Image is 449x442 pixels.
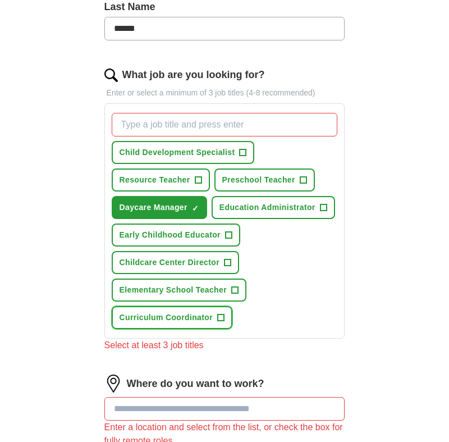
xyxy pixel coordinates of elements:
[112,279,246,302] button: Elementary School Teacher
[112,224,240,247] button: Early Childhood Educator
[219,202,315,213] span: Education Administrator
[120,147,235,158] span: Child Development Specialist
[127,376,264,391] label: Where do you want to work?
[120,202,187,213] span: Daycare Manager
[120,174,190,186] span: Resource Teacher
[120,284,227,296] span: Elementary School Teacher
[120,229,221,241] span: Early Childhood Educator
[112,141,255,164] button: Child Development Specialist
[112,168,210,192] button: Resource Teacher
[192,204,199,213] span: ✓
[212,196,335,219] button: Education Administrator
[222,174,295,186] span: Preschool Teacher
[214,168,315,192] button: Preschool Teacher
[104,339,345,352] div: Select at least 3 job titles
[112,306,232,329] button: Curriculum Coordinator
[104,69,118,82] img: search.png
[112,196,207,219] button: Daycare Manager✓
[120,312,213,323] span: Curriculum Coordinator
[104,375,122,393] img: location.png
[112,251,239,274] button: Childcare Center Director
[112,113,338,136] input: Type a job title and press enter
[120,257,219,268] span: Childcare Center Director
[104,87,345,99] p: Enter or select a minimum of 3 job titles (4-8 recommended)
[122,67,265,83] label: What job are you looking for?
